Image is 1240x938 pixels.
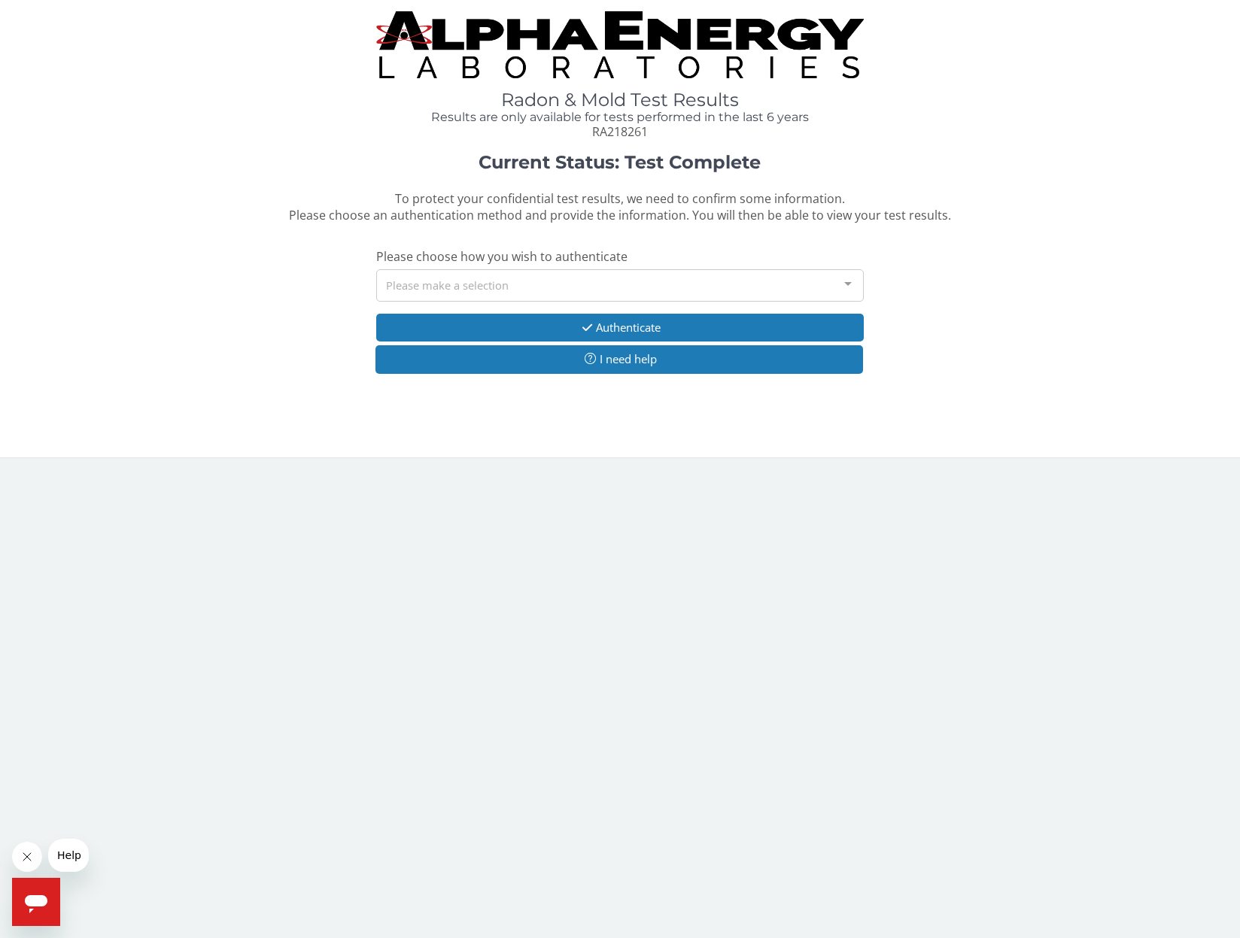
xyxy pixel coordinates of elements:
[375,345,862,373] button: I need help
[12,878,60,926] iframe: Button to launch messaging window
[376,314,863,342] button: Authenticate
[376,11,863,78] img: TightCrop.jpg
[386,276,509,293] span: Please make a selection
[376,90,863,110] h1: Radon & Mold Test Results
[479,151,761,173] strong: Current Status: Test Complete
[12,842,42,872] iframe: Close message
[592,123,648,140] span: RA218261
[376,248,628,265] span: Please choose how you wish to authenticate
[289,190,951,224] span: To protect your confidential test results, we need to confirm some information. Please choose an ...
[376,111,863,124] h4: Results are only available for tests performed in the last 6 years
[48,839,89,872] iframe: Message from company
